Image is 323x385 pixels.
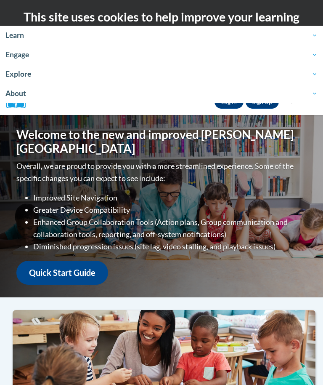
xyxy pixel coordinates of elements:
[33,216,307,241] li: Enhanced Group Collaboration Tools (Action plans, Group communication and collaboration tools, re...
[33,192,307,204] li: Improved Site Navigation
[296,89,317,115] div: Main menu
[5,50,318,60] span: Engage
[5,88,318,99] span: About
[5,30,318,40] span: Learn
[16,160,307,184] p: Overall, we are proud to provide you with a more streamlined experience. Some of the specific cha...
[33,241,307,253] li: Diminished progression issues (site lag, video stalling, and playback issues)
[6,8,317,43] h2: This site uses cookies to help improve your learning experience.
[5,69,318,79] span: Explore
[16,261,108,285] a: Quick Start Guide
[16,128,307,156] h1: Welcome to the new and improved [PERSON_NAME][GEOGRAPHIC_DATA]
[33,204,307,216] li: Greater Device Compatibility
